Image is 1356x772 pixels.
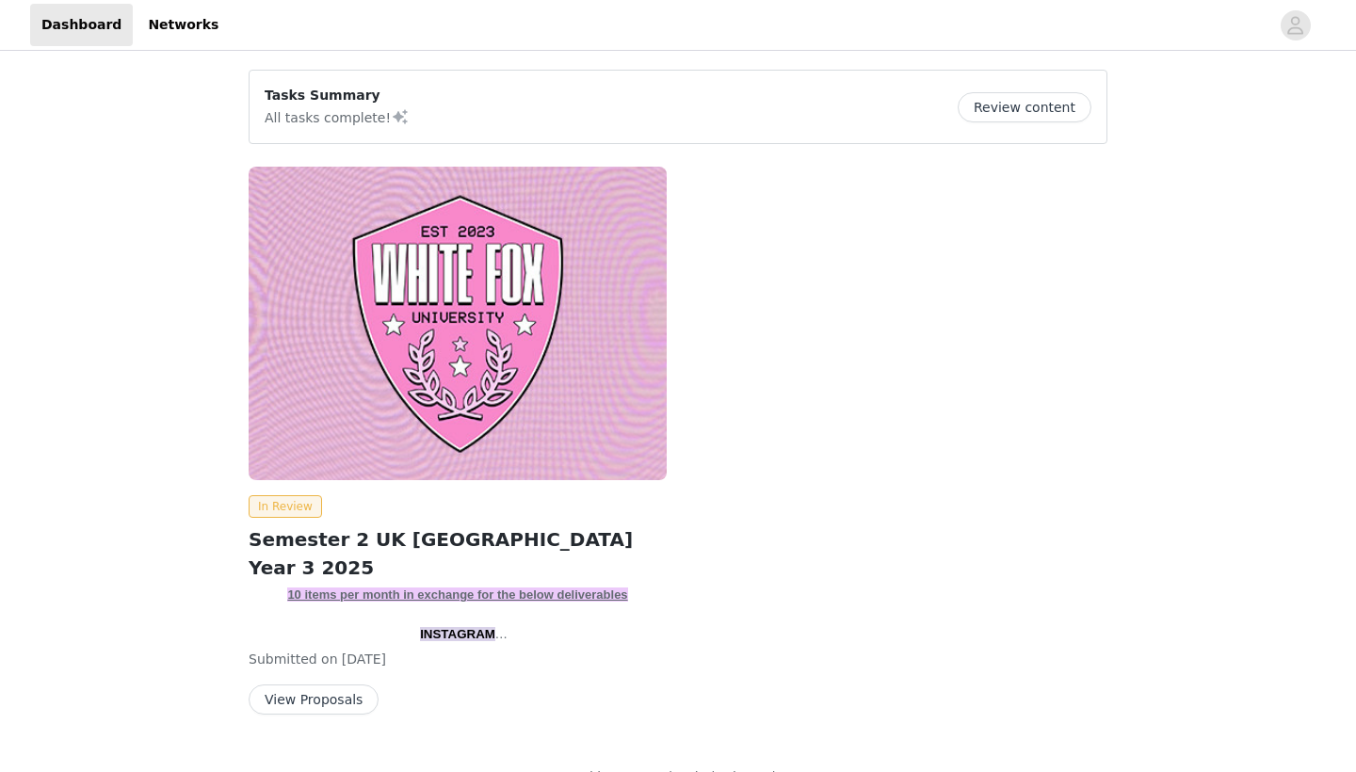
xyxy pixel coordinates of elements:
span: [DATE] [342,651,386,667]
button: View Proposals [249,684,379,715]
p: All tasks complete! [265,105,410,128]
strong: 10 items per month in exchange for the below deliverables [287,587,627,602]
span: Submitted on [249,651,338,667]
h2: Semester 2 UK [GEOGRAPHIC_DATA] Year 3 2025 [249,525,667,582]
img: White Fox Boutique UK [249,167,667,480]
a: Networks [137,4,230,46]
a: View Proposals [249,693,379,707]
div: avatar [1286,10,1304,40]
span: INSTAGRAM [420,627,495,641]
span: In Review [249,495,322,518]
button: Review content [958,92,1091,122]
a: Dashboard [30,4,133,46]
p: Tasks Summary [265,86,410,105]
